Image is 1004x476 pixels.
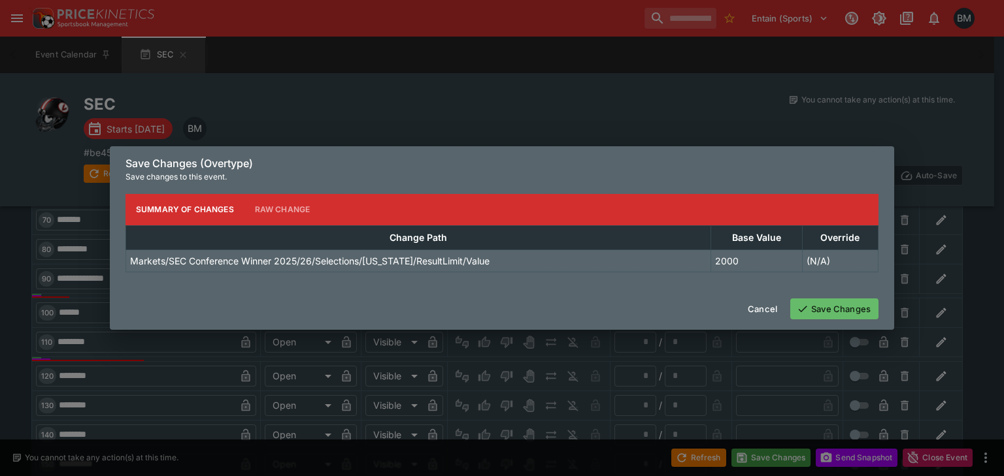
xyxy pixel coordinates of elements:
[125,157,878,170] h6: Save Changes (Overtype)
[130,254,490,268] p: Markets/SEC Conference Winner 2025/26/Selections/[US_STATE]/ResultLimit/Value
[126,225,711,249] th: Change Path
[244,194,321,225] button: Raw Change
[711,225,803,249] th: Base Value
[802,225,878,249] th: Override
[125,170,878,183] p: Save changes to this event.
[711,249,803,272] td: 2000
[740,298,785,319] button: Cancel
[802,249,878,272] td: (N/A)
[790,298,878,319] button: Save Changes
[125,194,244,225] button: Summary of Changes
